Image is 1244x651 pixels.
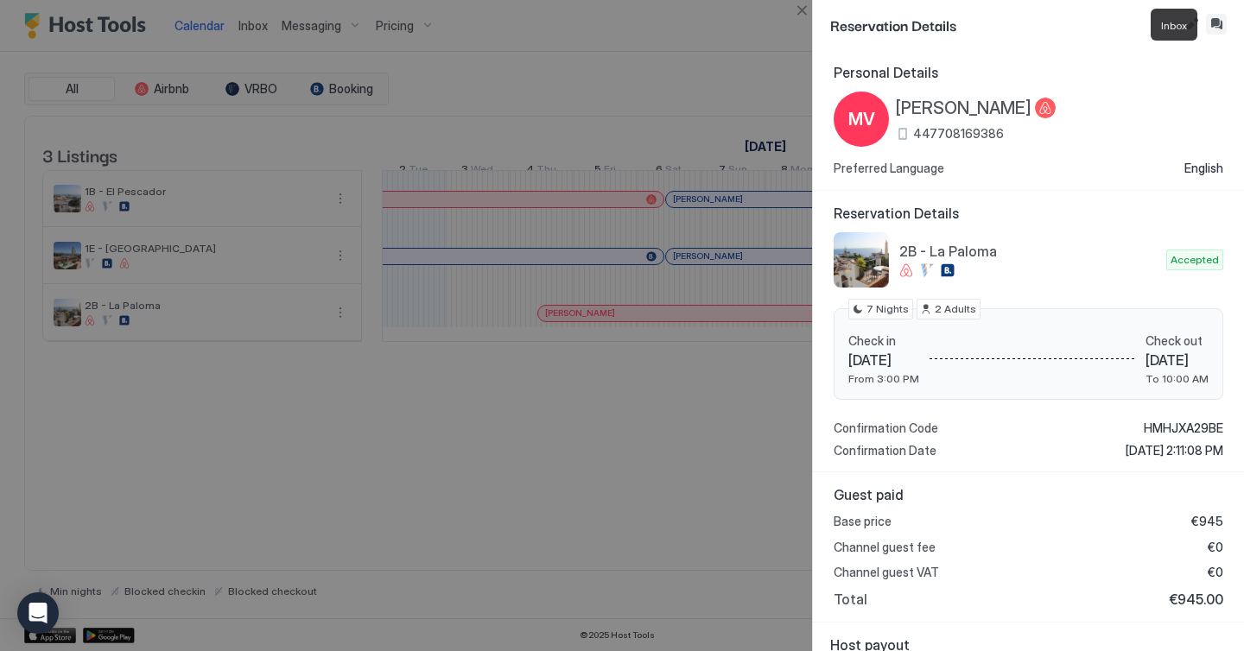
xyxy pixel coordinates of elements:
[1169,591,1223,608] span: €945.00
[834,565,939,580] span: Channel guest VAT
[1146,372,1209,385] span: To 10:00 AM
[834,161,944,176] span: Preferred Language
[935,301,976,317] span: 2 Adults
[834,232,889,288] div: listing image
[1161,19,1187,32] span: Inbox
[848,106,875,132] span: MV
[834,205,1223,222] span: Reservation Details
[1126,443,1223,458] span: [DATE] 2:11:08 PM
[848,372,919,385] span: From 3:00 PM
[848,351,919,369] span: [DATE]
[866,301,909,317] span: 7 Nights
[1208,540,1223,555] span: €0
[834,420,938,436] span: Confirmation Code
[830,14,1178,35] span: Reservation Details
[913,126,1004,142] span: 447708169386
[17,592,59,634] div: Open Intercom Messenger
[1171,252,1219,268] span: Accepted
[1146,333,1209,349] span: Check out
[1191,514,1223,529] span: €945
[1146,351,1209,369] span: [DATE]
[1206,14,1227,35] button: Inbox
[834,443,936,458] span: Confirmation Date
[1208,565,1223,580] span: €0
[899,243,1159,260] span: 2B - La Paloma
[834,540,936,555] span: Channel guest fee
[848,333,919,349] span: Check in
[1184,161,1223,176] span: English
[834,486,1223,503] span: Guest paid
[1144,420,1223,436] span: HMHJXA29BE
[834,64,1223,81] span: Personal Details
[834,591,867,608] span: Total
[896,98,1031,119] span: [PERSON_NAME]
[834,514,892,529] span: Base price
